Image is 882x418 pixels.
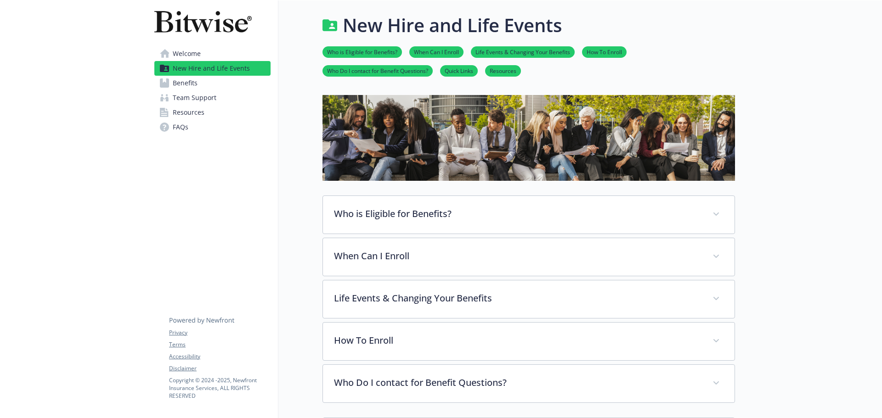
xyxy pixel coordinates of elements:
a: How To Enroll [582,47,627,56]
img: new hire page banner [322,95,735,181]
div: Life Events & Changing Your Benefits [323,280,735,318]
p: When Can I Enroll [334,249,701,263]
a: Disclaimer [169,364,270,373]
span: New Hire and Life Events [173,61,250,76]
div: When Can I Enroll [323,238,735,276]
p: Who Do I contact for Benefit Questions? [334,376,701,390]
p: Copyright © 2024 - 2025 , Newfront Insurance Services, ALL RIGHTS RESERVED [169,376,270,400]
a: When Can I Enroll [409,47,464,56]
p: Life Events & Changing Your Benefits [334,291,701,305]
p: How To Enroll [334,334,701,347]
a: New Hire and Life Events [154,61,271,76]
a: Who Do I contact for Benefit Questions? [322,66,433,75]
a: Privacy [169,329,270,337]
a: Benefits [154,76,271,90]
a: Welcome [154,46,271,61]
a: Quick Links [440,66,478,75]
a: FAQs [154,120,271,134]
a: Life Events & Changing Your Benefits [471,47,575,56]
a: Accessibility [169,352,270,361]
div: How To Enroll [323,323,735,360]
span: Benefits [173,76,198,90]
a: Who is Eligible for Benefits? [322,47,402,56]
a: Team Support [154,90,271,105]
span: Welcome [173,46,201,61]
span: Resources [173,105,204,120]
h1: New Hire and Life Events [343,11,562,39]
span: Team Support [173,90,216,105]
div: Who Do I contact for Benefit Questions? [323,365,735,402]
p: Who is Eligible for Benefits? [334,207,701,221]
a: Resources [485,66,521,75]
span: FAQs [173,120,188,134]
a: Terms [169,340,270,349]
div: Who is Eligible for Benefits? [323,196,735,234]
a: Resources [154,105,271,120]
